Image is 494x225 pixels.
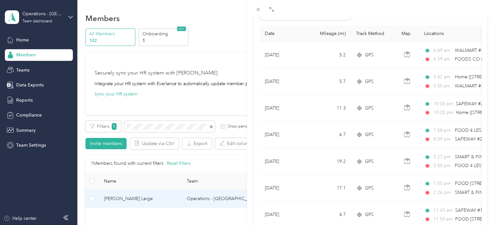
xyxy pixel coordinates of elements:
span: GPS [365,211,374,218]
span: 10:20 pm [433,109,453,116]
td: [DATE] [260,42,308,68]
td: [DATE] [260,68,308,95]
span: 6:49 am [433,47,452,54]
span: 6:59 am [433,56,452,63]
td: 6.7 [308,122,351,148]
span: GPS [365,78,374,85]
span: GPS [365,185,374,192]
iframe: Everlance-gr Chat Button Frame [458,189,494,225]
th: Track Method [351,26,396,42]
td: [DATE] [260,148,308,175]
span: 8:09 pm [433,136,452,143]
td: 17.1 [308,175,351,201]
span: 11:43 am [433,207,452,214]
td: [DATE] [260,95,308,122]
td: 5.7 [308,68,351,95]
td: [DATE] [260,122,308,148]
span: GPS [365,131,374,138]
td: 19.2 [308,148,351,175]
span: 7:58 pm [433,127,452,134]
span: 5:42 am [433,73,452,81]
span: 5:50 pm [433,162,452,169]
th: Date [260,26,308,42]
th: Map [396,26,419,42]
span: 11:50 am [433,216,452,223]
span: 1:55 pm [433,180,452,187]
span: 5:50 am [433,83,452,90]
span: GPS [365,158,374,165]
span: GPS [365,51,374,59]
span: 10:05 pm [433,100,453,107]
span: 5:27 pm [433,153,452,161]
td: 5.2 [308,42,351,68]
th: Mileage (mi) [308,26,351,42]
span: 2:26 pm [433,189,452,196]
span: GPS [365,105,374,112]
td: 11.3 [308,95,351,122]
td: [DATE] [260,175,308,201]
